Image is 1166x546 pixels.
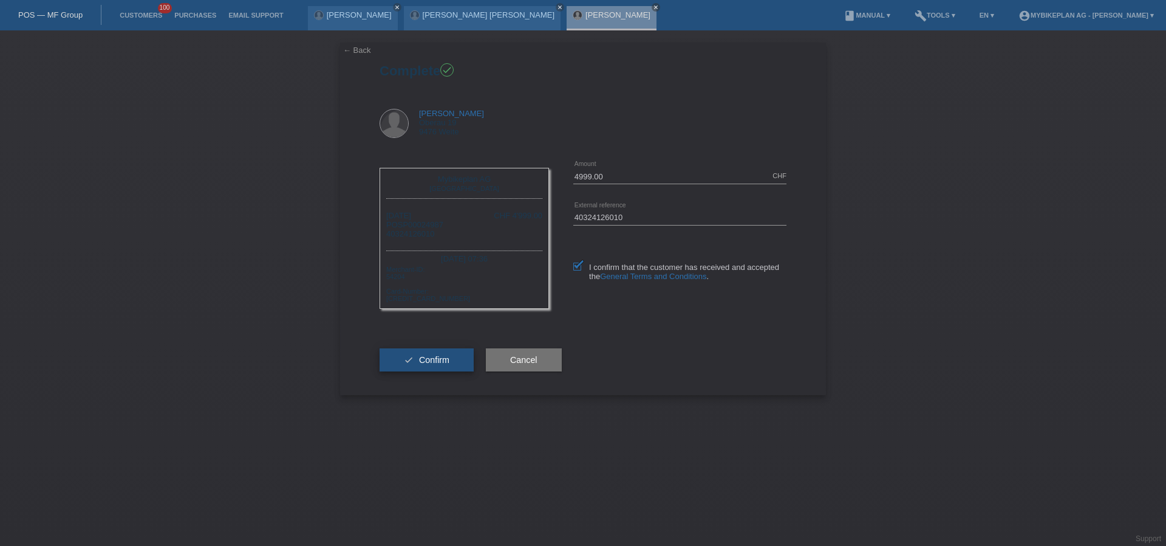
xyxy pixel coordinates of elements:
label: I confirm that the customer has received and accepted the . [573,263,786,281]
a: General Terms and Conditions [600,272,706,281]
i: close [653,4,659,10]
i: check [404,355,414,365]
div: Mybikeplan AG [389,175,539,184]
i: book [844,10,856,22]
i: close [557,4,563,10]
a: Purchases [168,12,222,19]
a: ← Back [343,46,371,55]
div: Oberau 19 9476 Weite [419,109,484,136]
a: bookManual ▾ [837,12,896,19]
span: Cancel [510,355,537,365]
i: build [915,10,927,22]
a: buildTools ▾ [909,12,961,19]
i: close [394,4,400,10]
span: 40324126010 [386,229,435,238]
div: CHF [772,172,786,179]
a: POS — MF Group [18,10,83,19]
div: [DATE] POSP00024987 [386,211,443,238]
a: [PERSON_NAME] [419,109,484,118]
a: close [556,3,564,12]
a: [PERSON_NAME] [PERSON_NAME] [423,10,554,19]
h1: Complete [380,63,786,78]
span: 100 [158,3,172,13]
a: [PERSON_NAME] [585,10,650,19]
a: [PERSON_NAME] [327,10,392,19]
a: EN ▾ [973,12,1000,19]
span: Confirm [419,355,449,365]
a: account_circleMybikeplan AG - [PERSON_NAME] ▾ [1012,12,1160,19]
a: Customers [114,12,168,19]
a: close [393,3,401,12]
i: check [442,64,452,75]
i: account_circle [1018,10,1031,22]
a: close [652,3,660,12]
button: Cancel [486,348,562,371]
a: Support [1136,534,1161,543]
div: Merchant-ID: 54204 Card-Number: [CREDIT_CARD_NUMBER] [386,264,542,302]
button: check Confirm [380,348,474,371]
a: Email Support [222,12,289,19]
div: [GEOGRAPHIC_DATA] [389,184,539,192]
div: CHF 4'999.00 [494,211,542,220]
div: [DATE] 07:36 [386,251,542,264]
